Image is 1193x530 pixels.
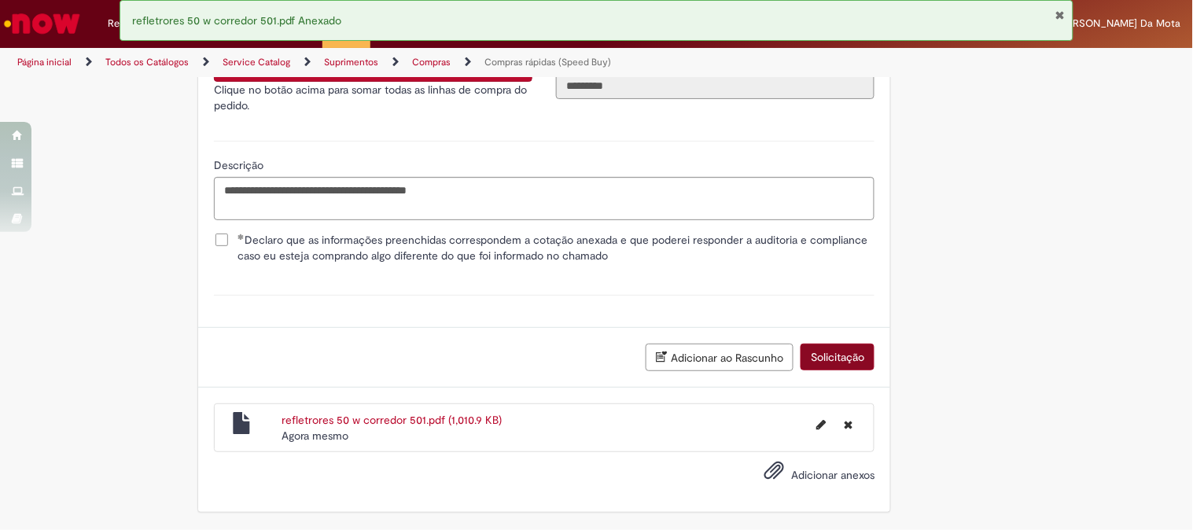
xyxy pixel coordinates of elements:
time: 30/09/2025 10:33:48 [282,429,348,443]
button: Adicionar ao Rascunho [646,344,793,371]
ul: Trilhas de página [12,48,783,77]
button: Fechar Notificação [1055,9,1065,21]
span: refletrores 50 w corredor 501.pdf Anexado [132,13,342,28]
a: Compras rápidas (Speed Buy) [484,56,611,68]
textarea: Descrição [214,177,874,219]
button: Excluir refletrores 50 w corredor 501.pdf [834,412,862,437]
p: Clique no botão acima para somar todas as linhas de compra do pedido. [214,82,532,113]
a: Compras [412,56,451,68]
span: Adicionar anexos [791,468,874,482]
a: refletrores 50 w corredor 501.pdf (1,010.9 KB) [282,413,502,427]
img: ServiceNow [2,8,83,39]
span: Agora mesmo [282,429,348,443]
span: Descrição [214,158,267,172]
span: Obrigatório Preenchido [237,234,245,240]
span: Requisições [108,16,163,31]
a: Suprimentos [324,56,378,68]
a: Todos os Catálogos [105,56,189,68]
a: Service Catalog [223,56,290,68]
button: Editar nome de arquivo refletrores 50 w corredor 501.pdf [807,412,835,437]
span: Declaro que as informações preenchidas correspondem a cotação anexada e que poderei responder a a... [237,232,874,263]
button: Adicionar anexos [760,456,788,492]
button: Solicitação [801,344,874,370]
span: [PERSON_NAME] Da Mota [1059,17,1181,30]
a: Página inicial [17,56,72,68]
input: Valor Total (REAL) [556,72,874,99]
